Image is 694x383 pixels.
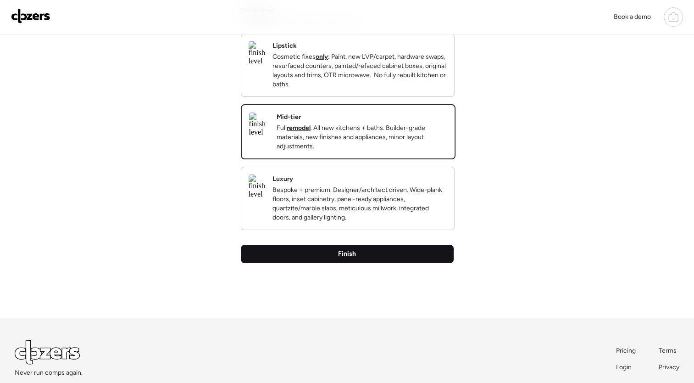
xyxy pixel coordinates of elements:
span: Never run comps again. [15,368,83,377]
span: Finish [338,249,356,259]
p: Cosmetic fixes : Paint, new LVP/carpet, hardware swaps, resurfaced counters, painted/refaced cabi... [272,52,447,89]
a: Terms [659,346,679,355]
h2: Lipstick [272,41,297,51]
img: finish level [249,175,265,198]
span: Login [616,363,632,371]
span: Pricing [616,347,636,355]
p: Bespoke + premium. Designer/architect driven. Wide-plank floors, inset cabinetry, panel-ready app... [272,186,447,222]
a: Login [616,363,637,372]
span: Book a demo [614,13,651,21]
img: finish level [249,113,269,136]
strong: only [316,53,328,61]
img: Logo [11,9,50,23]
strong: remodel [287,124,311,132]
a: Pricing [616,346,637,355]
span: Privacy [659,363,679,371]
span: Terms [659,347,677,355]
h2: Luxury [272,175,293,184]
img: Logo Light [15,340,80,365]
img: finish level [249,41,265,65]
a: Privacy [659,363,679,372]
p: Full . All new kitchens + baths. Builder-grade materials, new finishes and appliances, minor layo... [277,124,447,151]
h2: Mid-tier [277,113,301,122]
